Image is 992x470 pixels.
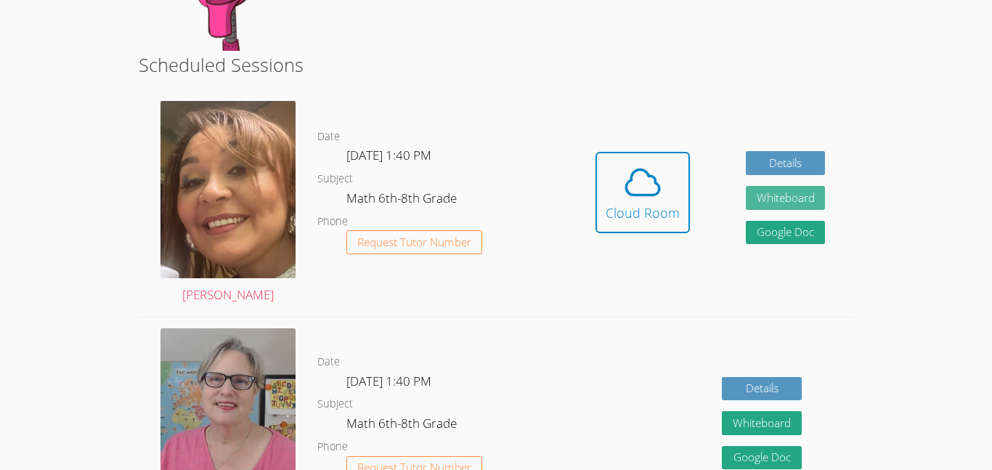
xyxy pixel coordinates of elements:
a: Google Doc [722,446,802,470]
h2: Scheduled Sessions [139,51,853,78]
a: Google Doc [746,221,826,245]
dd: Math 6th-8th Grade [346,413,460,438]
a: Details [746,151,826,175]
dt: Subject [317,170,353,188]
dd: Math 6th-8th Grade [346,188,460,213]
dt: Date [317,353,340,371]
button: Whiteboard [746,186,826,210]
dt: Phone [317,213,348,231]
button: Whiteboard [722,411,802,435]
span: [DATE] 1:40 PM [346,147,431,163]
button: Request Tutor Number [346,230,482,254]
a: Details [722,377,802,401]
img: IMG_0482.jpeg [160,101,296,278]
button: Cloud Room [595,152,690,233]
span: [DATE] 1:40 PM [346,373,431,389]
dt: Phone [317,438,348,456]
a: [PERSON_NAME] [160,101,296,305]
span: Request Tutor Number [357,237,471,248]
dt: Subject [317,395,353,413]
dt: Date [317,128,340,146]
div: Cloud Room [606,203,680,223]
